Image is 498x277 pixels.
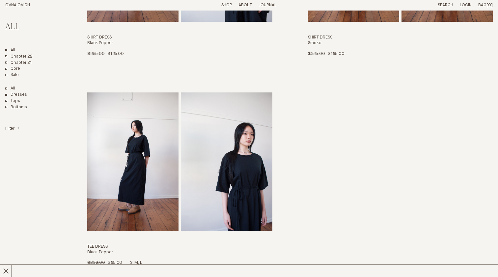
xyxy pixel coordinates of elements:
a: Core [5,66,20,72]
span: [0] [486,3,493,7]
span: L [140,261,142,265]
a: Chapter 21 [5,60,32,66]
summary: Filter [5,126,19,132]
h4: Black Pepper [87,40,272,46]
a: All [5,48,15,53]
a: Login [460,3,472,7]
h3: Shirt Dress [308,35,493,40]
h2: All [5,22,62,32]
h4: Black Pepper [87,250,272,255]
span: $239.00 [87,261,105,265]
a: Bottoms [5,105,27,110]
a: Home [5,3,30,7]
a: Sale [5,72,19,78]
summary: About [238,3,252,8]
span: $185.00 [328,52,344,56]
span: S [130,261,134,265]
span: Bag [478,3,486,7]
span: $185.00 [107,52,124,56]
span: $385.00 [87,52,104,56]
span: $85.00 [108,261,122,265]
a: Chapter 22 [5,54,33,60]
a: Search [438,3,453,7]
a: Show All [5,86,15,91]
span: M [134,261,140,265]
h3: Shirt Dress [87,35,272,40]
a: Journal [259,3,276,7]
a: Dresses [5,92,27,98]
span: $385.00 [308,52,325,56]
h3: Tee Dress [87,244,272,250]
img: Tee Dress [87,92,179,231]
h4: Smoke [308,40,493,46]
a: Shop [221,3,232,7]
a: Tops [5,98,20,104]
a: Tee Dress [87,92,272,266]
